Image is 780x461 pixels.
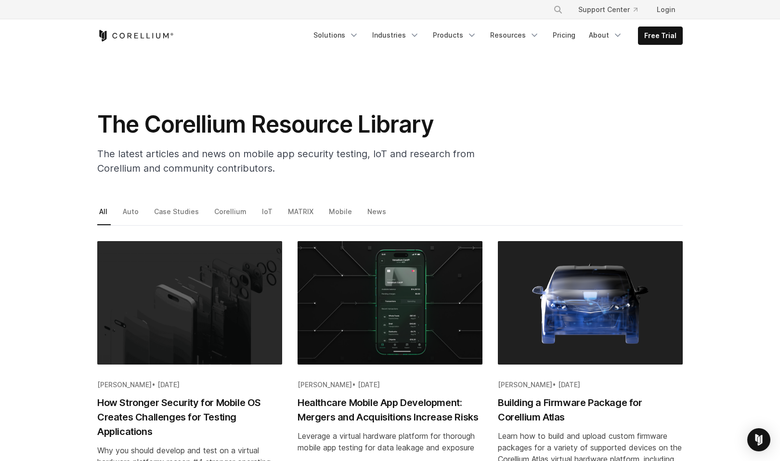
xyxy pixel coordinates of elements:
h2: How Stronger Security for Mobile OS Creates Challenges for Testing Applications [97,395,282,439]
span: [DATE] [558,380,580,389]
span: [DATE] [157,380,180,389]
a: About [583,27,628,44]
a: Corellium [212,205,250,225]
a: Corellium Home [97,30,174,41]
div: Navigation Menu [542,1,683,18]
button: Search [549,1,567,18]
a: All [97,205,111,225]
a: MATRIX [286,205,317,225]
img: Building a Firmware Package for Corellium Atlas [498,241,683,365]
span: [PERSON_NAME] [97,380,152,389]
span: The latest articles and news on mobile app security testing, IoT and research from Corellium and ... [97,148,475,174]
div: • [498,380,683,390]
a: Auto [121,205,142,225]
a: Products [427,27,482,44]
div: Navigation Menu [308,27,683,45]
a: News [365,205,390,225]
img: Healthcare Mobile App Development: Mergers and Acquisitions Increase Risks [298,241,482,365]
span: [DATE] [358,380,380,389]
span: [PERSON_NAME] [298,380,352,389]
div: Open Intercom Messenger [747,428,770,451]
a: Mobile [327,205,355,225]
a: Resources [484,27,545,44]
div: • [97,380,282,390]
a: Login [649,1,683,18]
a: IoT [260,205,276,225]
a: Pricing [547,27,581,44]
a: Support Center [571,1,645,18]
h2: Healthcare Mobile App Development: Mergers and Acquisitions Increase Risks [298,395,482,424]
img: How Stronger Security for Mobile OS Creates Challenges for Testing Applications [97,241,282,365]
h1: The Corellium Resource Library [97,110,482,139]
a: Free Trial [638,27,682,44]
h2: Building a Firmware Package for Corellium Atlas [498,395,683,424]
a: Case Studies [152,205,202,225]
div: • [298,380,482,390]
a: Industries [366,27,425,44]
a: Solutions [308,27,364,44]
span: [PERSON_NAME] [498,380,552,389]
div: Leverage a virtual hardware platform for thorough mobile app testing for data leakage and exposure [298,430,482,453]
